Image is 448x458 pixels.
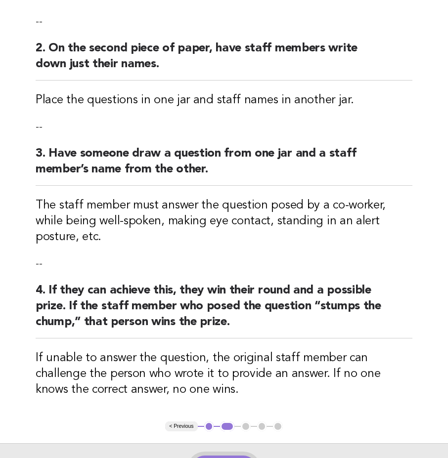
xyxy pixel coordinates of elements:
p: -- [36,15,412,29]
button: 2 [220,421,234,431]
h2: 4. If they can achieve this, they win their round and a possible prize. If the staff member who p... [36,283,412,338]
h3: If unable to answer the question, the original staff member can challenge the person who wrote it... [36,350,412,398]
h3: The staff member must answer the question posed by a co-worker, while being well-spoken, making e... [36,198,412,245]
h2: 2. On the second piece of paper, have staff members write down just their names. [36,41,412,81]
button: < Previous [165,421,197,431]
p: -- [36,257,412,271]
p: -- [36,120,412,134]
h2: 3. Have someone draw a question from one jar and a staff member’s name from the other. [36,146,412,186]
button: 1 [204,421,214,431]
h3: Place the questions in one jar and staff names in another jar. [36,92,412,108]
